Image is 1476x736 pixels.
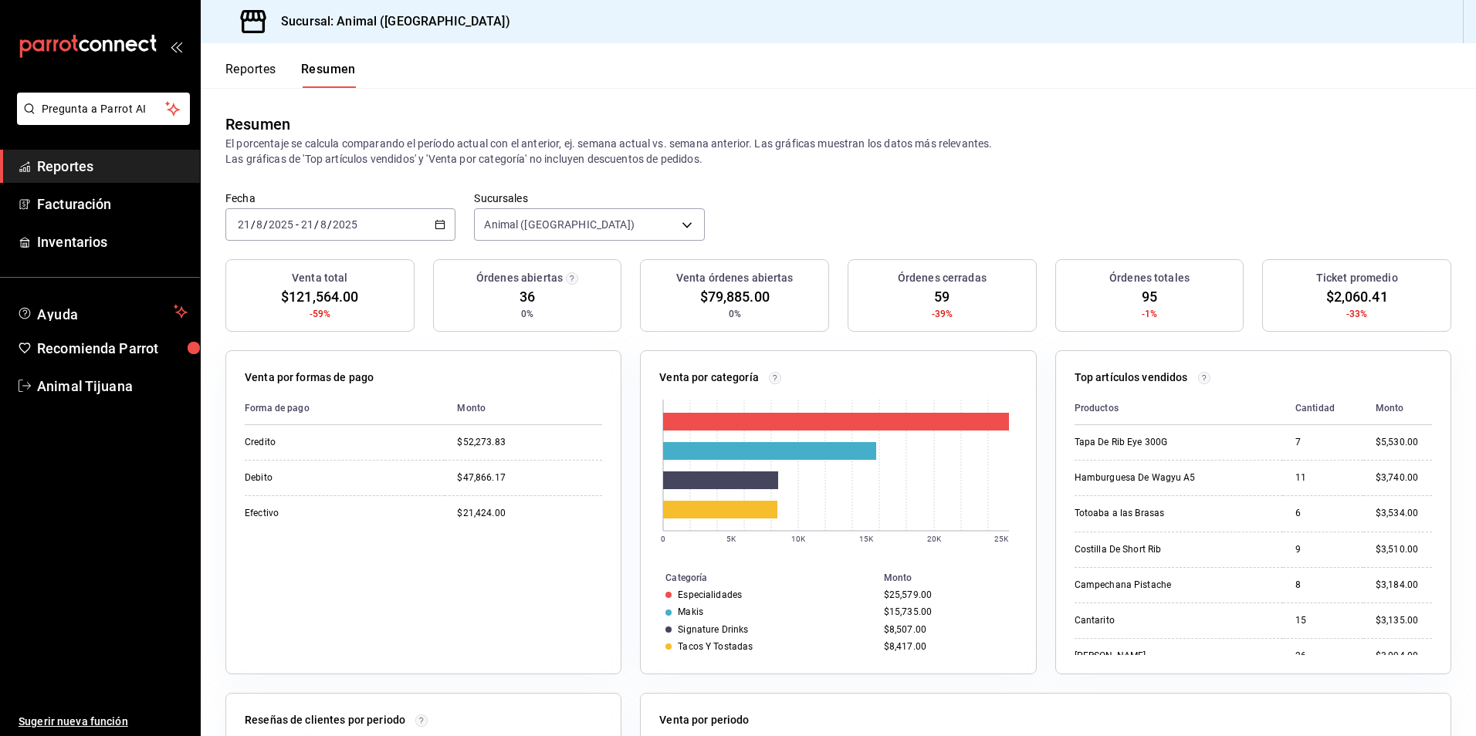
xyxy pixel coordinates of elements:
[934,286,950,307] span: 59
[476,270,563,286] h3: Órdenes abiertas
[251,218,256,231] span: /
[225,193,455,204] label: Fecha
[484,217,634,232] span: Animal ([GEOGRAPHIC_DATA])
[300,218,314,231] input: --
[1075,392,1283,425] th: Productos
[1295,471,1351,484] div: 11
[1376,579,1432,592] div: $3,184.00
[678,606,703,617] div: Makis
[245,436,399,449] div: Credito
[37,302,168,321] span: Ayuda
[320,218,327,231] input: --
[37,231,188,252] span: Inventarios
[245,507,399,520] div: Efectivo
[314,218,319,231] span: /
[1295,614,1351,627] div: 15
[37,376,188,397] span: Animal Tijuana
[457,507,602,520] div: $21,424.00
[292,270,347,286] h3: Venta total
[1376,543,1432,556] div: $3,510.00
[310,307,331,321] span: -59%
[1109,270,1190,286] h3: Órdenes totales
[245,392,445,425] th: Forma de pago
[726,535,736,543] text: 5K
[1376,507,1432,520] div: $3,534.00
[659,712,749,728] p: Venta por periodo
[42,101,166,117] span: Pregunta a Parrot AI
[521,307,533,321] span: 0%
[791,535,806,543] text: 10K
[884,589,1011,600] div: $25,579.00
[268,218,294,231] input: ----
[1376,650,1432,663] div: $3,094.00
[994,535,1009,543] text: 25K
[659,370,759,386] p: Venta por categoría
[884,641,1011,652] div: $8,417.00
[225,62,356,88] div: navigation tabs
[1295,436,1351,449] div: 7
[1075,650,1229,663] div: [PERSON_NAME]
[661,535,665,543] text: 0
[296,218,299,231] span: -
[859,535,874,543] text: 15K
[700,286,770,307] span: $79,885.00
[898,270,987,286] h3: Órdenes cerradas
[19,714,188,730] span: Sugerir nueva función
[225,62,276,88] button: Reportes
[263,218,268,231] span: /
[281,286,358,307] span: $121,564.00
[1075,579,1229,592] div: Campechana Pistache
[878,569,1036,586] th: Monto
[932,307,953,321] span: -39%
[927,535,942,543] text: 20K
[1295,579,1351,592] div: 8
[457,436,602,449] div: $52,273.83
[1075,436,1229,449] div: Tapa De Rib Eye 300G
[1075,507,1229,520] div: Totoaba a las Brasas
[1295,507,1351,520] div: 6
[11,112,190,128] a: Pregunta a Parrot AI
[1142,307,1157,321] span: -1%
[676,270,794,286] h3: Venta órdenes abiertas
[327,218,332,231] span: /
[37,338,188,359] span: Recomienda Parrot
[245,712,405,728] p: Reseñas de clientes por periodo
[1142,286,1157,307] span: 95
[1295,650,1351,663] div: 26
[884,606,1011,617] div: $15,735.00
[445,392,602,425] th: Monto
[474,193,704,204] label: Sucursales
[1295,543,1351,556] div: 9
[245,471,399,484] div: Debito
[1075,471,1229,484] div: Hamburguesa De Wagyu A5
[1075,614,1229,627] div: Cantarito
[332,218,358,231] input: ----
[1346,307,1368,321] span: -33%
[225,113,290,136] div: Resumen
[1075,543,1229,556] div: Costilla De Short Rib
[1316,270,1398,286] h3: Ticket promedio
[170,40,182,52] button: open_drawer_menu
[1075,370,1188,386] p: Top artículos vendidos
[1376,471,1432,484] div: $3,740.00
[1376,436,1432,449] div: $5,530.00
[1376,614,1432,627] div: $3,135.00
[1363,392,1432,425] th: Monto
[729,307,741,321] span: 0%
[678,589,742,600] div: Especialidades
[225,136,1451,167] p: El porcentaje se calcula comparando el período actual con el anterior, ej. semana actual vs. sema...
[237,218,251,231] input: --
[37,156,188,177] span: Reportes
[1326,286,1388,307] span: $2,060.41
[245,370,374,386] p: Venta por formas de pago
[678,624,748,635] div: Signature Drinks
[301,62,356,88] button: Resumen
[1283,392,1363,425] th: Cantidad
[678,641,753,652] div: Tacos Y Tostadas
[457,471,602,484] div: $47,866.17
[256,218,263,231] input: --
[17,93,190,125] button: Pregunta a Parrot AI
[884,624,1011,635] div: $8,507.00
[37,194,188,214] span: Facturación
[641,569,877,586] th: Categoría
